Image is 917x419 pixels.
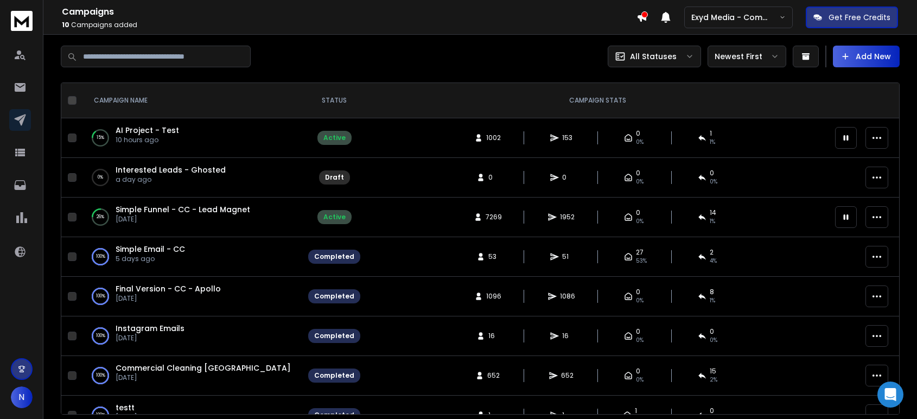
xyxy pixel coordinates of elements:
p: 100 % [96,291,105,302]
div: Completed [314,292,354,301]
p: 100 % [96,370,105,381]
p: All Statuses [630,51,677,62]
span: 0% [636,336,644,345]
span: 4 % [710,257,717,265]
p: 10 hours ago [116,136,179,144]
span: 0% [636,138,644,147]
td: 100%Instagram Emails[DATE] [81,316,302,356]
button: N [11,386,33,408]
p: 100 % [96,331,105,341]
span: 15 [710,367,716,376]
button: Newest First [708,46,786,67]
span: 0% [636,217,644,226]
p: Get Free Credits [829,12,890,23]
td: 100%Commercial Cleaning [GEOGRAPHIC_DATA][DATE] [81,356,302,396]
span: 14 [710,208,716,217]
span: 0 [488,173,499,182]
p: 0 % [98,172,103,183]
p: [DATE] [116,294,221,303]
span: 0 [710,407,714,415]
p: 5 days ago [116,255,185,263]
span: 1 % [710,296,715,305]
div: Completed [314,371,354,380]
p: 100 % [96,251,105,262]
span: 1 [635,407,637,415]
th: CAMPAIGN STATS [367,83,829,118]
span: 7269 [486,213,502,221]
td: 100%Simple Email - CC5 days ago [81,237,302,277]
span: 16 [488,332,499,340]
span: 0 [636,169,640,177]
h1: Campaigns [62,5,636,18]
span: 0% [636,177,644,186]
span: testt [116,402,135,413]
span: 652 [561,371,574,380]
a: Simple Email - CC [116,244,185,255]
p: [DATE] [116,215,250,224]
button: Get Free Credits [806,7,898,28]
span: 0% [710,177,717,186]
div: Completed [314,332,354,340]
span: 652 [487,371,500,380]
div: Open Intercom Messenger [877,382,903,408]
span: 10 [62,20,69,29]
td: 100%Final Version - CC - Apollo[DATE] [81,277,302,316]
p: [DATE] [116,334,184,342]
span: 51 [562,252,573,261]
a: Commercial Cleaning [GEOGRAPHIC_DATA] [116,363,291,373]
span: 1086 [560,292,575,301]
span: 1 % [710,138,715,147]
span: 0 [636,208,640,217]
span: 0 [636,327,640,336]
p: 26 % [97,212,104,223]
span: 1 [710,129,712,138]
span: 0 [710,169,714,177]
div: Completed [314,252,354,261]
span: 27 [636,248,644,257]
span: 1096 [486,292,501,301]
p: [DATE] [116,373,291,382]
span: 0% [636,376,644,384]
span: 0% [636,296,644,305]
span: 0 [636,288,640,296]
span: 53 % [636,257,647,265]
p: 15 % [97,132,104,143]
a: Instagram Emails [116,323,184,334]
div: Active [323,213,346,221]
p: a day ago [116,175,226,184]
p: Campaigns added [62,21,636,29]
a: Final Version - CC - Apollo [116,283,221,294]
span: 8 [710,288,714,296]
span: 2 % [710,376,717,384]
span: 0 [562,173,573,182]
span: 0 % [710,336,717,345]
div: Draft [325,173,344,182]
th: STATUS [302,83,367,118]
span: 153 [562,134,573,142]
td: 15%AI Project - Test10 hours ago [81,118,302,158]
span: 16 [562,332,573,340]
span: 0 [710,327,714,336]
span: 1952 [560,213,575,221]
a: Simple Funnel - CC - Lead Magnet [116,204,250,215]
span: 2 [710,248,714,257]
img: logo [11,11,33,31]
span: 0 [636,367,640,376]
td: 0%Interested Leads - Ghosteda day ago [81,158,302,198]
a: Interested Leads - Ghosted [116,164,226,175]
span: 1 % [710,217,715,226]
button: Add New [833,46,900,67]
span: 1002 [486,134,501,142]
a: AI Project - Test [116,125,179,136]
td: 26%Simple Funnel - CC - Lead Magnet[DATE] [81,198,302,237]
div: Active [323,134,346,142]
span: 53 [488,252,499,261]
